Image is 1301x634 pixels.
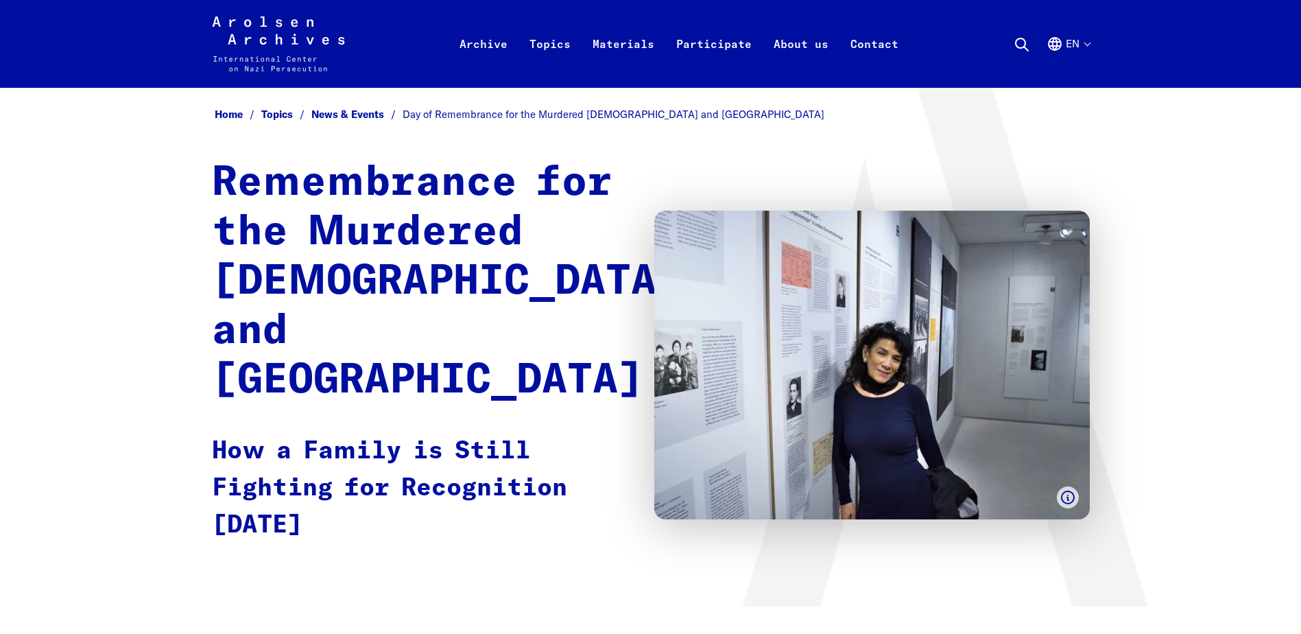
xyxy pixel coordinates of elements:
[212,439,567,538] strong: How a Family is Still Fighting for Recognition [DATE]
[311,108,403,121] a: News & Events
[261,108,311,121] a: Topics
[449,33,518,88] a: Archive
[212,163,682,401] strong: Remembrance for the Murdered [DEMOGRAPHIC_DATA] and [GEOGRAPHIC_DATA]
[212,104,1090,126] nav: Breadcrumb
[654,211,1090,519] img: Ramona Sendlinger visiting an exhibition at the Munich Documentation Center for the History of Na...
[665,33,763,88] a: Participate
[215,108,261,121] a: Home
[403,108,824,121] span: Day of Remembrance for the Murdered [DEMOGRAPHIC_DATA] and [GEOGRAPHIC_DATA]
[839,33,909,88] a: Contact
[1047,36,1090,85] button: English, language selection
[518,33,582,88] a: Topics
[1057,486,1079,508] button: Show caption
[582,33,665,88] a: Materials
[449,16,909,71] nav: Primary
[763,33,839,88] a: About us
